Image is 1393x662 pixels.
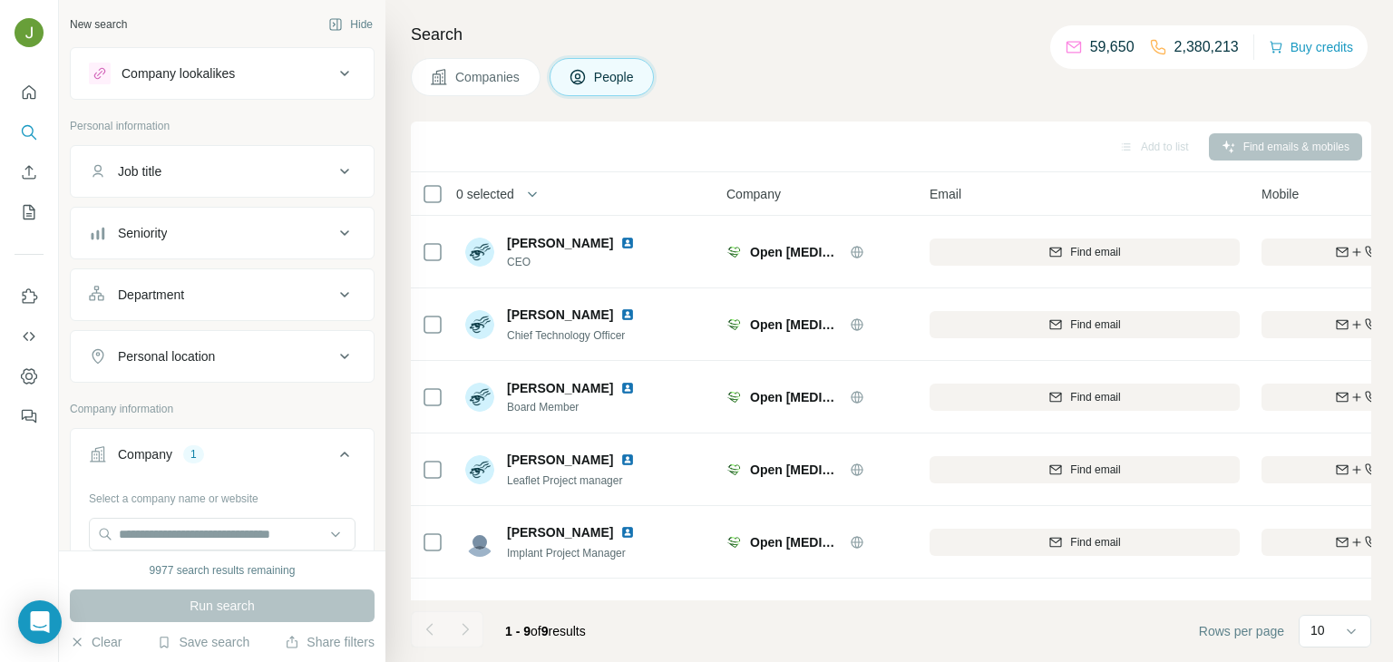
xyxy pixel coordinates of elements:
span: Company [726,185,781,203]
div: 1 [183,446,204,462]
span: Find email [1070,462,1120,478]
span: Find email [1070,534,1120,550]
span: results [505,624,586,638]
span: [PERSON_NAME] [507,379,613,397]
div: Personal location [118,347,215,365]
button: Feedback [15,400,44,433]
span: CEO [507,254,657,270]
p: 59,650 [1090,36,1135,58]
span: Rows per page [1199,622,1284,640]
span: Chief Technology Officer [507,329,625,342]
div: Company lookalikes [122,64,235,83]
button: Company lookalikes [71,52,374,95]
img: LinkedIn logo [620,381,635,395]
button: Find email [930,456,1240,483]
button: Find email [930,384,1240,411]
h4: Search [411,22,1371,47]
button: Share filters [285,633,375,651]
button: Use Surfe on LinkedIn [15,280,44,313]
p: Company information [70,401,375,417]
span: [PERSON_NAME] [507,306,613,324]
img: Avatar [465,455,494,484]
img: Avatar [465,383,494,412]
span: Open [MEDICAL_DATA] Solution [750,316,841,334]
img: LinkedIn logo [620,525,635,540]
button: My lists [15,196,44,229]
div: New search [70,16,127,33]
span: People [594,68,636,86]
button: Save search [157,633,249,651]
img: Avatar [465,600,494,629]
span: 1 - 9 [505,624,531,638]
button: Dashboard [15,360,44,393]
button: Buy credits [1269,34,1353,60]
button: Clear [70,633,122,651]
div: Select a company name or website [89,483,356,507]
div: Department [118,286,184,304]
button: Seniority [71,211,374,255]
img: LinkedIn logo [620,599,635,613]
span: [PERSON_NAME] [507,451,613,469]
span: Find email [1070,244,1120,260]
span: Find email [1070,389,1120,405]
div: Open Intercom Messenger [18,600,62,644]
img: Avatar [465,528,494,557]
p: 2,380,213 [1174,36,1239,58]
span: Open [MEDICAL_DATA] Solution [750,243,841,261]
button: Job title [71,150,374,193]
button: Use Surfe API [15,320,44,353]
span: 0 selected [456,185,514,203]
img: Logo of Open Stent Solution [726,390,741,404]
img: Logo of Open Stent Solution [726,462,741,477]
button: Hide [316,11,385,38]
span: Open [MEDICAL_DATA] Solution [750,533,841,551]
span: Leaflet Project manager [507,474,622,487]
img: LinkedIn logo [620,236,635,250]
img: LinkedIn logo [620,307,635,322]
span: Board Member [507,399,657,415]
span: Email [930,185,961,203]
button: Search [15,116,44,149]
img: Avatar [465,238,494,267]
button: Find email [930,239,1240,266]
img: Logo of Open Stent Solution [726,317,741,332]
p: 10 [1310,621,1325,639]
button: Department [71,273,374,316]
span: 9 [541,624,549,638]
button: Find email [930,529,1240,556]
span: Mobile [1261,185,1299,203]
img: Avatar [15,18,44,47]
img: LinkedIn logo [620,453,635,467]
span: [PERSON_NAME] [507,597,613,615]
span: Open [MEDICAL_DATA] Solution [750,388,841,406]
button: Personal location [71,335,374,378]
span: [PERSON_NAME] [507,523,613,541]
div: Seniority [118,224,167,242]
span: Implant Project Manager [507,547,626,560]
div: 9977 search results remaining [150,562,296,579]
span: Open [MEDICAL_DATA] Solution [750,461,841,479]
p: Personal information [70,118,375,134]
div: Job title [118,162,161,180]
button: Find email [930,311,1240,338]
img: Logo of Open Stent Solution [726,535,741,550]
span: of [531,624,541,638]
span: Find email [1070,316,1120,333]
div: Company [118,445,172,463]
span: [PERSON_NAME] [507,234,613,252]
span: Companies [455,68,521,86]
button: Enrich CSV [15,156,44,189]
button: Company1 [71,433,374,483]
img: Logo of Open Stent Solution [726,245,741,259]
img: Avatar [465,310,494,339]
button: Quick start [15,76,44,109]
